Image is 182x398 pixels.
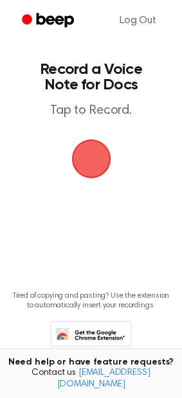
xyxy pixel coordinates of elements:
p: Tired of copying and pasting? Use the extension to automatically insert your recordings. [10,291,172,311]
a: Log Out [107,5,169,36]
h1: Record a Voice Note for Docs [23,62,159,93]
span: Contact us [8,368,174,390]
img: Beep Logo [72,140,111,178]
a: Beep [13,8,86,33]
a: [EMAIL_ADDRESS][DOMAIN_NAME] [57,368,150,389]
p: Tap to Record. [23,103,159,119]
